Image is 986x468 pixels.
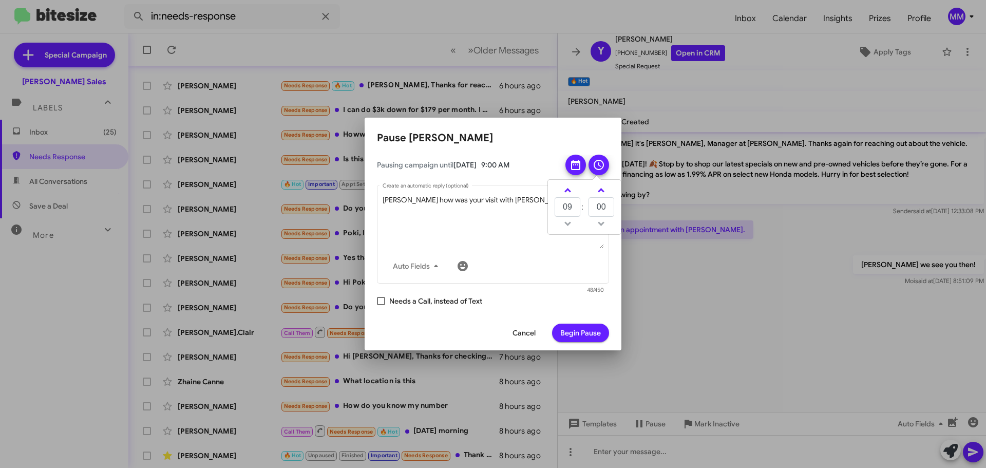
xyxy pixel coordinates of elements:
[589,197,614,217] input: MM
[393,257,442,275] span: Auto Fields
[552,324,609,342] button: Begin Pause
[389,295,482,307] span: Needs a Call, instead of Text
[581,197,588,217] td: :
[560,324,601,342] span: Begin Pause
[453,160,477,170] span: [DATE]
[587,287,604,293] mat-hint: 48/450
[377,160,557,170] span: Pausing campaign until
[481,160,509,170] span: 9:00 AM
[513,324,536,342] span: Cancel
[385,257,450,275] button: Auto Fields
[504,324,544,342] button: Cancel
[555,197,580,217] input: HH
[377,130,609,146] h2: Pause [PERSON_NAME]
